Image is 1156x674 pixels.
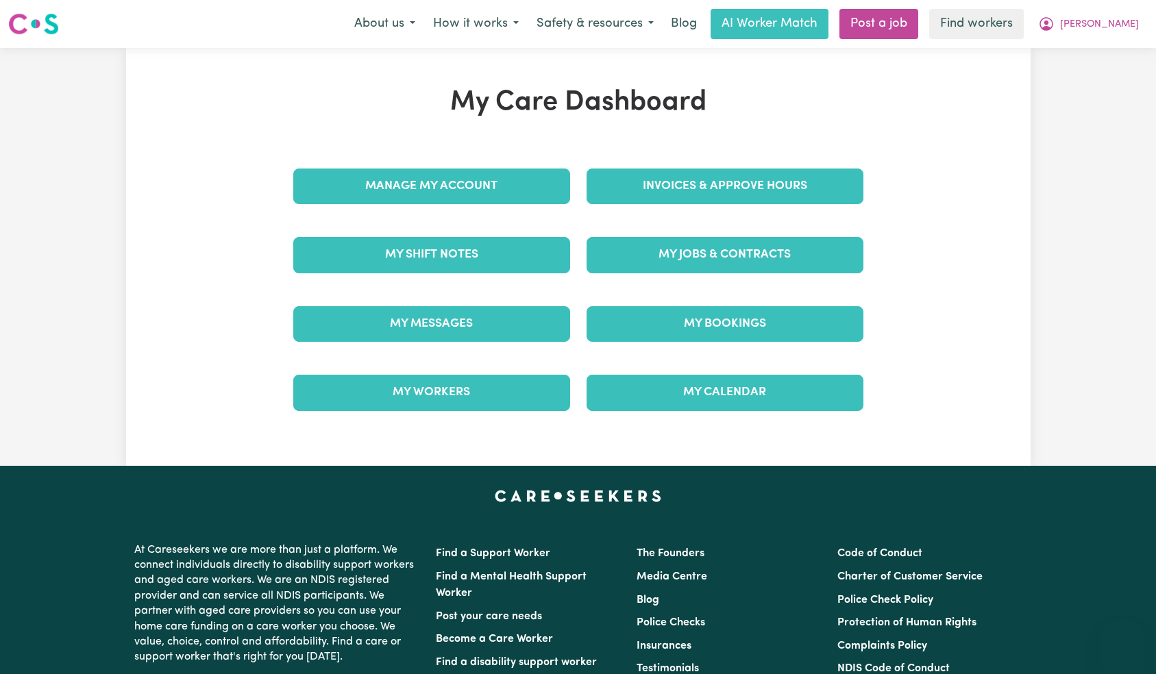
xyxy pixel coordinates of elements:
a: Careseekers logo [8,8,59,40]
a: My Calendar [587,375,863,410]
a: Police Checks [637,617,705,628]
a: Charter of Customer Service [837,571,983,582]
a: My Jobs & Contracts [587,237,863,273]
a: Find a Support Worker [436,548,550,559]
a: AI Worker Match [711,9,828,39]
a: Blog [663,9,705,39]
button: How it works [424,10,528,38]
a: Manage My Account [293,168,570,204]
button: My Account [1029,10,1148,38]
a: Complaints Policy [837,640,927,651]
a: My Bookings [587,306,863,342]
a: Invoices & Approve Hours [587,168,863,204]
a: Post your care needs [436,611,542,622]
a: The Founders [637,548,704,559]
h1: My Care Dashboard [285,86,872,119]
a: Become a Care Worker [436,634,553,645]
iframe: Button to launch messaging window [1101,619,1145,663]
a: Post a job [839,9,918,39]
a: Code of Conduct [837,548,922,559]
button: About us [345,10,424,38]
a: Find workers [929,9,1024,39]
a: Insurances [637,640,691,651]
a: Police Check Policy [837,595,933,606]
a: Media Centre [637,571,707,582]
a: Careseekers home page [495,490,661,501]
p: At Careseekers we are more than just a platform. We connect individuals directly to disability su... [134,537,419,671]
a: Find a Mental Health Support Worker [436,571,587,599]
button: Safety & resources [528,10,663,38]
img: Careseekers logo [8,12,59,36]
a: Testimonials [637,663,699,674]
a: Find a disability support worker [436,657,597,668]
a: NDIS Code of Conduct [837,663,950,674]
a: My Messages [293,306,570,342]
a: Blog [637,595,659,606]
a: My Workers [293,375,570,410]
span: [PERSON_NAME] [1060,17,1139,32]
a: Protection of Human Rights [837,617,976,628]
a: My Shift Notes [293,237,570,273]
